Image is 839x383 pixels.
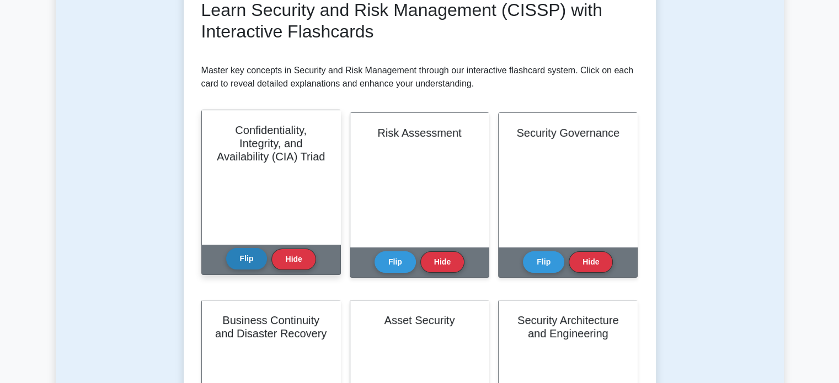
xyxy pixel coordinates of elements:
[215,314,327,340] h2: Business Continuity and Disaster Recovery
[512,126,624,139] h2: Security Governance
[215,123,327,163] h2: Confidentiality, Integrity, and Availability (CIA) Triad
[375,251,416,273] button: Flip
[420,251,464,273] button: Hide
[512,314,624,340] h2: Security Architecture and Engineering
[569,251,613,273] button: Hide
[523,251,564,273] button: Flip
[271,249,316,270] button: Hide
[226,248,268,269] button: Flip
[364,314,475,327] h2: Asset Security
[364,126,475,139] h2: Risk Assessment
[201,64,638,90] p: Master key concepts in Security and Risk Management through our interactive flashcard system. Cli...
